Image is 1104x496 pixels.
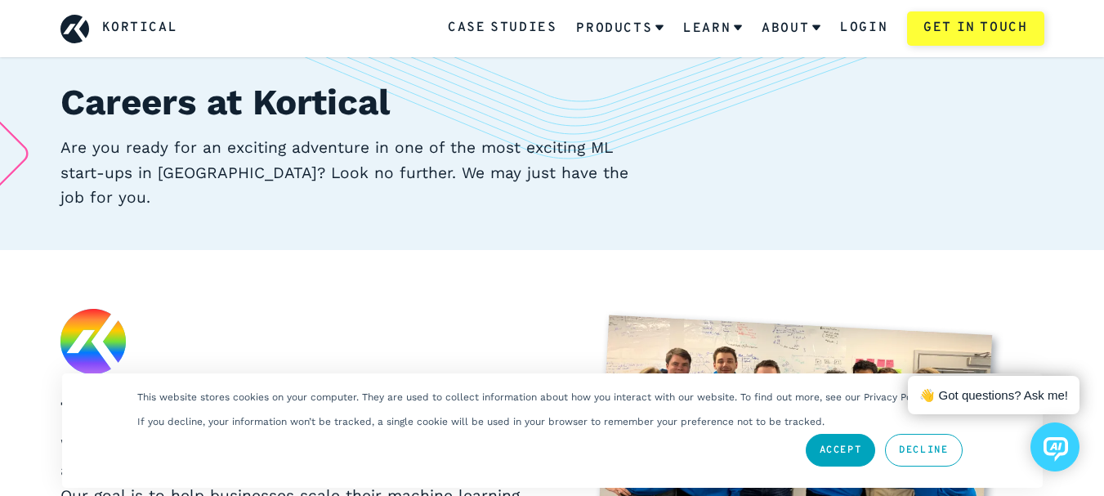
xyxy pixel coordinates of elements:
[137,416,825,427] p: If you decline, your information won’t be tracked, a single cookie will be used in your browser t...
[137,391,930,403] p: This website stores cookies on your computer. They are used to collect information about how you ...
[576,7,664,50] a: Products
[448,18,556,39] a: Case Studies
[60,309,126,374] img: Kortical-icon
[683,7,742,50] a: Learn
[806,434,876,467] a: Accept
[102,18,178,39] a: Kortical
[840,18,887,39] a: Login
[907,11,1044,46] a: Get in touch
[762,7,820,50] a: About
[885,434,962,467] a: Decline
[60,75,1044,129] h1: Careers at Kortical
[60,136,650,211] p: Are you ready for an exciting adventure in one of the most exciting ML start-ups in [GEOGRAPHIC_D...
